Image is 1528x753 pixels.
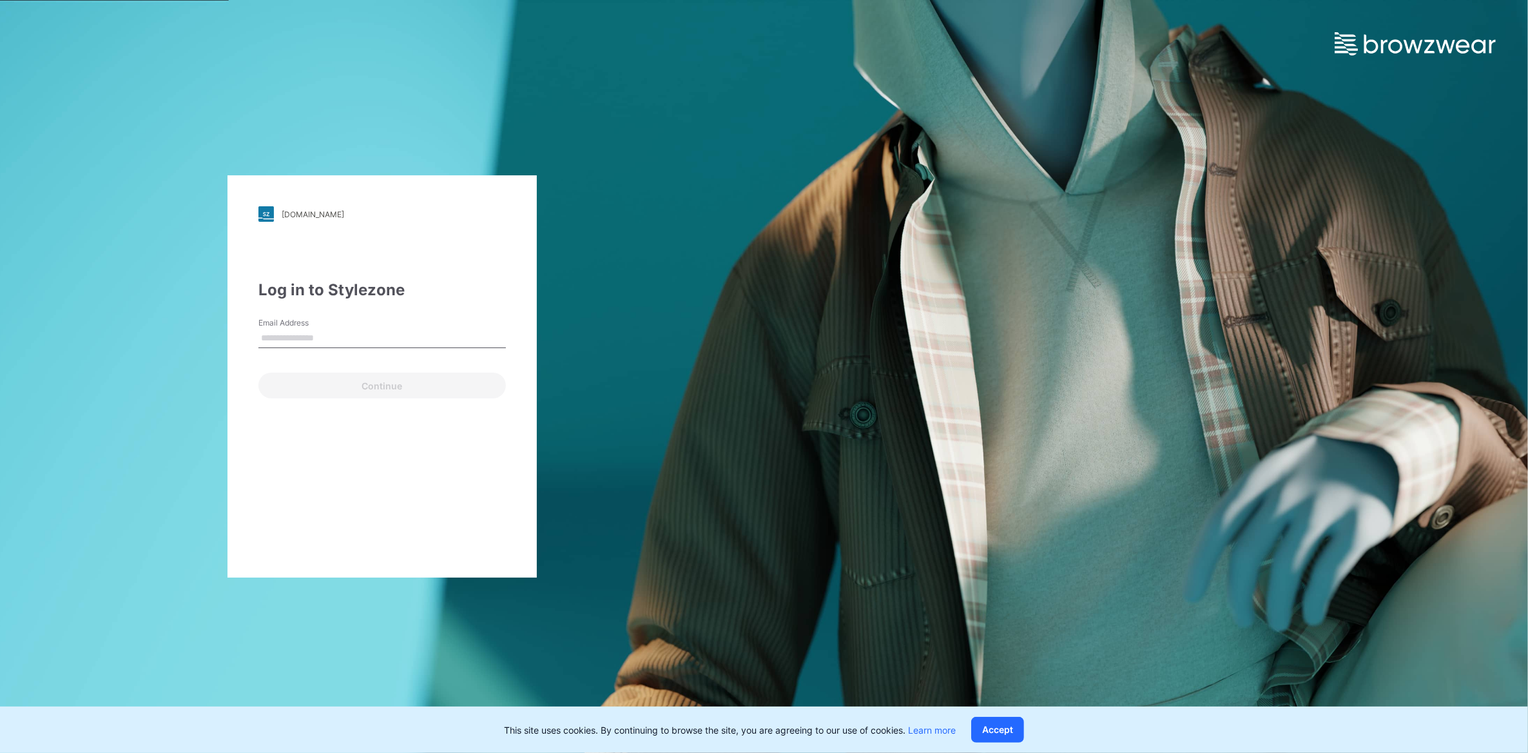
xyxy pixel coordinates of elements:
img: browzwear-logo.e42bd6dac1945053ebaf764b6aa21510.svg [1335,32,1496,55]
a: Learn more [908,725,956,736]
div: Log in to Stylezone [258,279,506,302]
div: [DOMAIN_NAME] [282,210,344,219]
button: Accept [971,717,1024,743]
label: Email Address [258,317,349,329]
p: This site uses cookies. By continuing to browse the site, you are agreeing to our use of cookies. [504,723,956,737]
a: [DOMAIN_NAME] [258,206,506,222]
img: stylezone-logo.562084cfcfab977791bfbf7441f1a819.svg [258,206,274,222]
